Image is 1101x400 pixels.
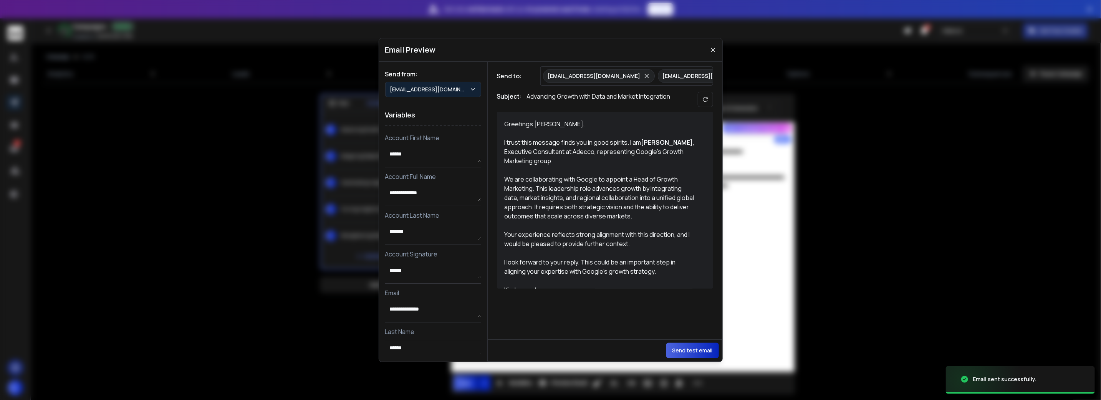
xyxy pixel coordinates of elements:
[527,92,671,107] p: Advancing Growth with Data and Market Integration
[385,45,436,55] h1: Email Preview
[497,92,522,107] h1: Subject:
[385,327,481,336] p: Last Name
[497,71,528,81] h1: Send to:
[505,285,697,322] div: Kind regards, [PERSON_NAME] Executive Consultant Adecco
[385,69,481,79] h1: Send from:
[641,138,693,147] strong: [PERSON_NAME]
[548,72,641,80] p: [EMAIL_ADDRESS][DOMAIN_NAME]
[973,375,1036,383] div: Email sent successfully.
[385,105,481,126] h1: Variables
[505,230,697,248] div: Your experience reflects strong alignment with this direction, and I would be pleased to provide ...
[505,175,697,221] div: We are collaborating with Google to appoint a Head of Growth Marketing. This leadership role adva...
[385,250,481,259] p: Account Signature
[666,343,719,358] button: Send test email
[385,172,481,181] p: Account Full Name
[385,288,481,298] p: Email
[663,72,755,80] p: [EMAIL_ADDRESS][DOMAIN_NAME]
[505,119,697,129] div: Greetings [PERSON_NAME],
[505,258,697,276] div: I look forward to your reply. This could be an important step in aligning your expertise with Goo...
[390,86,470,93] p: [EMAIL_ADDRESS][DOMAIN_NAME]
[385,211,481,220] p: Account Last Name
[385,133,481,142] p: Account First Name
[505,138,697,165] div: I trust this message finds you in good spirits. I am , Executive Consultant at Adecco, representi...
